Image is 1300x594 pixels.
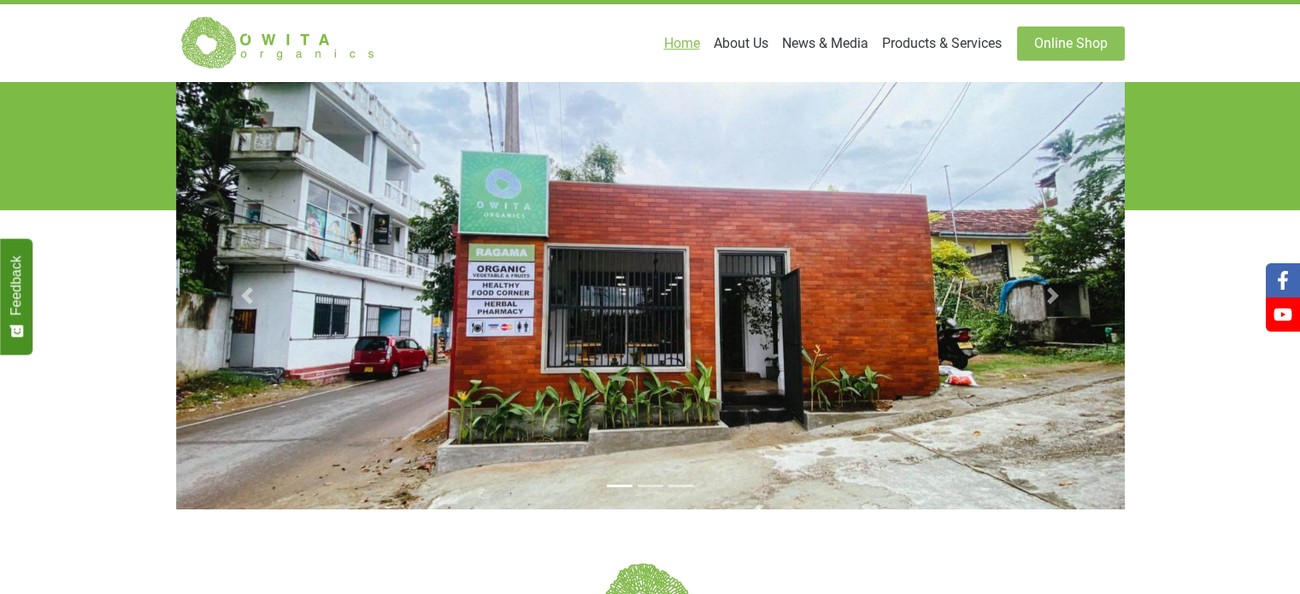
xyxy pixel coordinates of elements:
[707,26,775,61] a: About Us
[176,15,381,71] img: Owita Organics Logo
[657,26,707,61] a: Home
[875,26,1009,61] a: Products & Services
[1017,26,1125,61] a: Online Shop
[775,26,875,61] a: News & Media
[9,256,24,315] span: Feedback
